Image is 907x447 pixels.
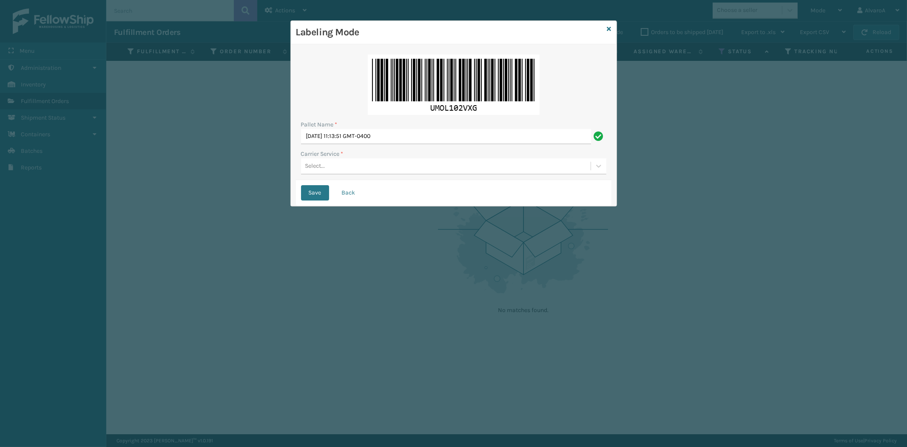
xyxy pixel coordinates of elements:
button: Save [301,185,329,201]
label: Carrier Service [301,149,344,158]
img: utsgaAAAAAZJREFUAwCoQqGQCrAdxgAAAABJRU5ErkJggg== [368,54,540,115]
h3: Labeling Mode [296,26,604,39]
button: Back [334,185,363,201]
div: Select... [305,162,325,171]
label: Pallet Name [301,120,338,129]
